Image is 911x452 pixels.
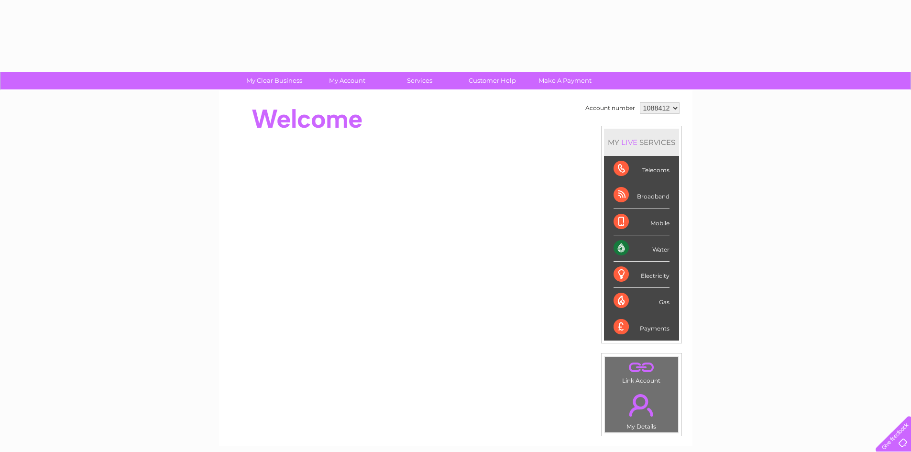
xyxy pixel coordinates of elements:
[604,129,679,156] div: MY SERVICES
[614,209,670,235] div: Mobile
[307,72,386,89] a: My Account
[604,386,679,433] td: My Details
[526,72,604,89] a: Make A Payment
[583,100,637,116] td: Account number
[235,72,314,89] a: My Clear Business
[607,388,676,422] a: .
[614,288,670,314] div: Gas
[380,72,459,89] a: Services
[614,235,670,262] div: Water
[453,72,532,89] a: Customer Help
[604,356,679,386] td: Link Account
[607,359,676,376] a: .
[614,262,670,288] div: Electricity
[614,314,670,340] div: Payments
[619,138,639,147] div: LIVE
[614,182,670,209] div: Broadband
[614,156,670,182] div: Telecoms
